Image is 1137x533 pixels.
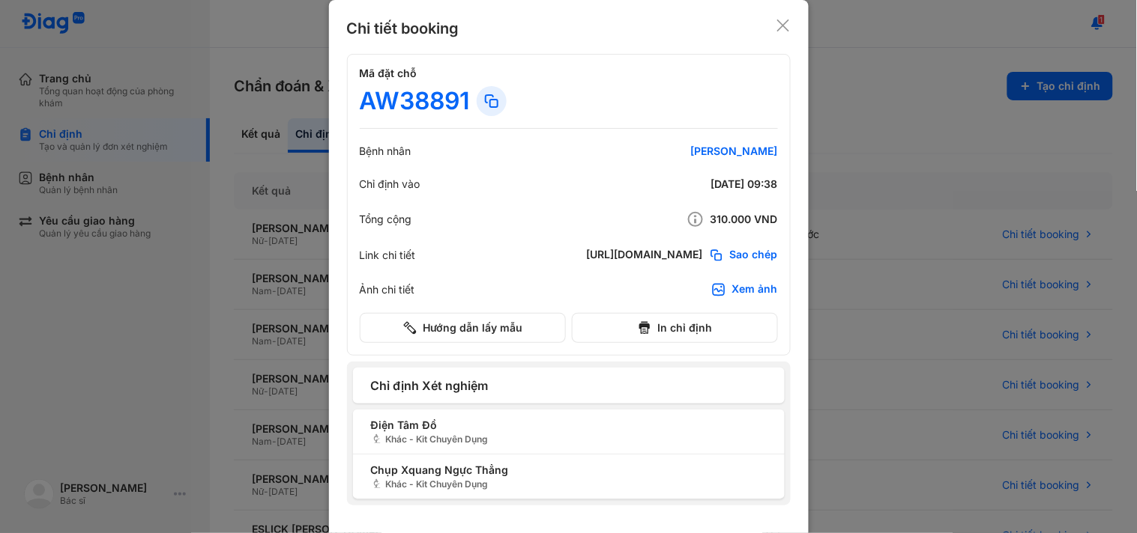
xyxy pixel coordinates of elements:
div: Link chi tiết [360,249,416,262]
div: 310.000 VND [598,210,778,228]
div: [DATE] 09:38 [598,177,778,191]
div: Bệnh nhân [360,144,411,158]
div: [URL][DOMAIN_NAME] [587,248,703,263]
div: Xem ảnh [732,282,778,297]
div: Ảnh chi tiết [360,283,415,296]
span: Chụp Xquang Ngực Thẳng [371,462,767,478]
div: Chi tiết booking [347,18,459,39]
div: AW38891 [360,86,471,116]
h4: Mã đặt chỗ [360,67,778,80]
span: Điện Tâm Đồ [371,417,767,433]
button: In chỉ định [572,313,778,343]
div: [PERSON_NAME] [598,144,778,158]
span: Khác - Kit Chuyên Dụng [371,433,767,446]
span: Sao chép [730,248,778,263]
div: Chỉ định vào [360,177,420,191]
button: Hướng dẫn lấy mẫu [360,313,566,343]
div: Tổng cộng [360,213,412,226]
span: Khác - Kit Chuyên Dụng [371,478,767,491]
span: Chỉ định Xét nghiệm [371,377,767,395]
